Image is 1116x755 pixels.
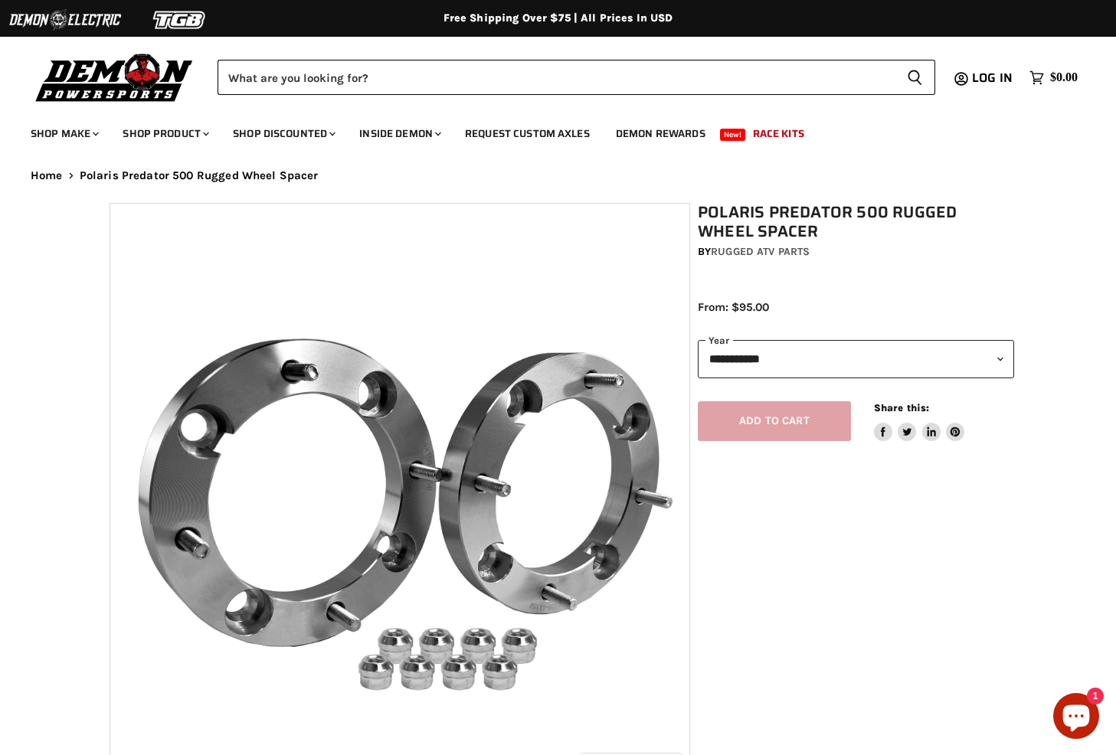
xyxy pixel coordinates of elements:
[720,129,746,141] span: New!
[698,203,1014,241] h1: Polaris Predator 500 Rugged Wheel Spacer
[874,401,965,442] aside: Share this:
[741,118,816,149] a: Race Kits
[19,112,1074,149] ul: Main menu
[111,118,218,149] a: Shop Product
[19,118,108,149] a: Shop Make
[698,300,769,314] span: From: $95.00
[221,118,345,149] a: Shop Discounted
[31,169,63,182] a: Home
[80,169,319,182] span: Polaris Predator 500 Rugged Wheel Spacer
[698,340,1014,377] select: year
[1050,70,1078,85] span: $0.00
[965,71,1022,85] a: Log in
[711,245,810,258] a: Rugged ATV Parts
[1049,693,1104,743] inbox-online-store-chat: Shopify online store chat
[604,118,717,149] a: Demon Rewards
[123,5,237,34] img: TGB Logo 2
[31,50,198,104] img: Demon Powersports
[453,118,601,149] a: Request Custom Axles
[348,118,450,149] a: Inside Demon
[218,60,935,95] form: Product
[1022,67,1085,89] a: $0.00
[698,243,1014,260] div: by
[218,60,895,95] input: Search
[874,402,929,413] span: Share this:
[8,5,123,34] img: Demon Electric Logo 2
[972,68,1013,87] span: Log in
[895,60,935,95] button: Search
